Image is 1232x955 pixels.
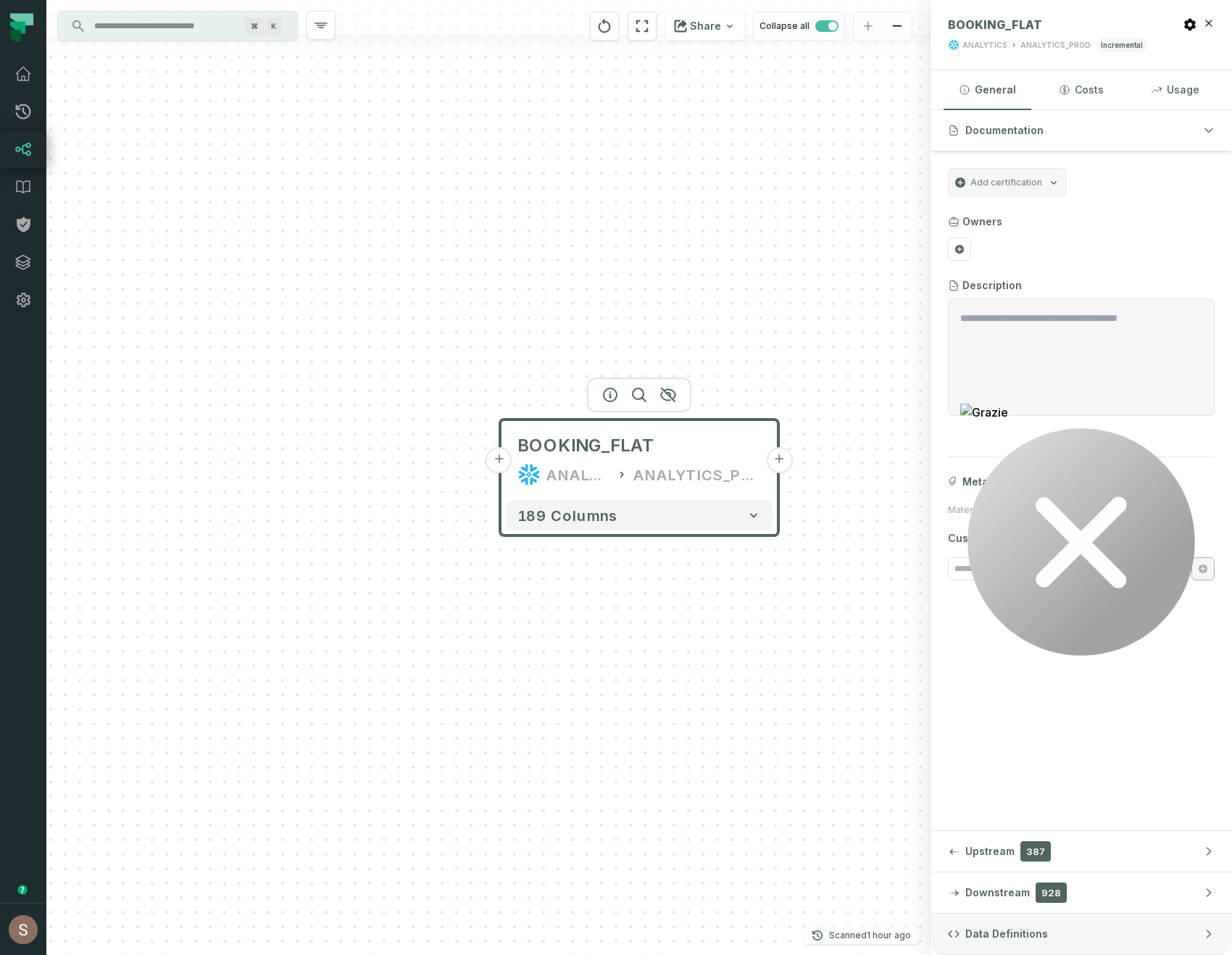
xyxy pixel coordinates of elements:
button: Share [665,12,744,41]
div: ANALYTICS [962,40,1007,51]
span: incremental [1096,38,1147,52]
h3: Owners [962,214,1002,229]
div: ANALYTICS_PROD [633,463,761,486]
span: Materialization [948,504,1011,516]
span: Press ⌘ + K to focus the search bar [265,18,283,35]
span: Upstream [965,844,1015,859]
button: Data Definitions [931,914,1232,954]
button: Usage [1131,70,1219,109]
span: BOOKING_FLAT [517,434,655,457]
span: Documentation [965,123,1044,138]
button: Downstream928 [931,872,1232,913]
button: General [944,70,1031,109]
button: Scanned[DATE] 9:03:15 AM [803,927,920,944]
button: Documentation [931,110,1232,151]
span: 387 [1020,841,1051,862]
img: avatar of Shay Gafniel [9,915,38,944]
button: Collapse all [753,12,845,41]
span: BOOKING_FLAT [948,17,1042,32]
span: Press ⌘ + K to focus the search bar [245,18,264,35]
button: Costs [1037,70,1125,109]
span: Data Definitions [965,927,1048,941]
span: Downstream [965,885,1030,900]
div: ANALYTICS_PROD [1020,40,1091,51]
button: + [486,447,512,473]
button: zoom out [883,12,912,41]
h3: Description [962,278,1022,293]
span: Custom Metadata [948,531,1215,546]
button: + [766,447,792,473]
span: 928 [1036,883,1067,903]
button: Upstream387 [931,831,1232,872]
p: Scanned [829,928,911,943]
div: Tooltip anchor [16,883,29,896]
div: ANALYTICS [546,463,610,486]
span: 189 columns [517,506,617,524]
span: Add certification [970,177,1042,188]
button: Add certification [948,168,1066,197]
relative-time: Aug 18, 2025, 9:03 AM GMT+3 [867,930,911,941]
